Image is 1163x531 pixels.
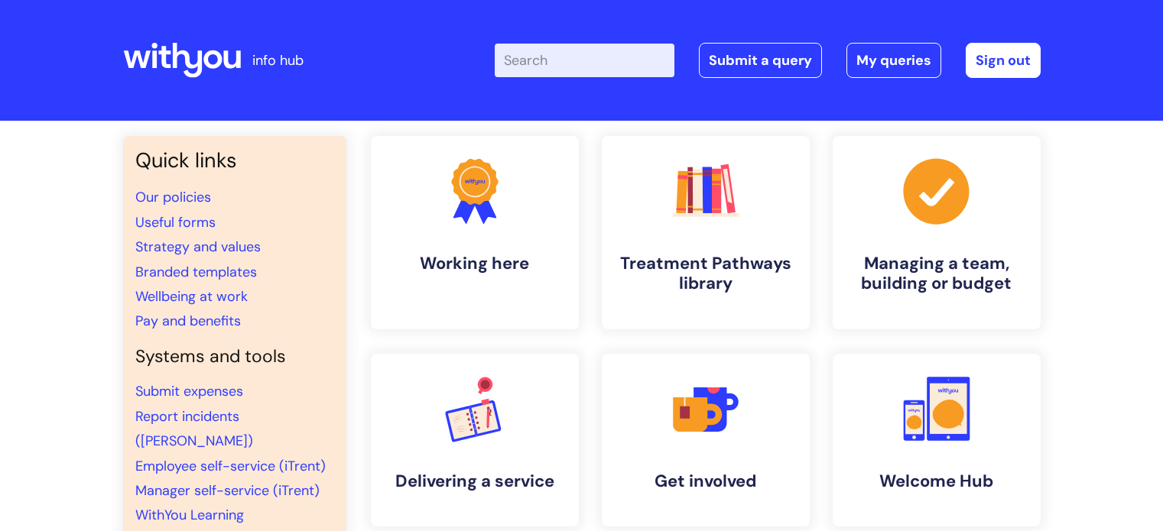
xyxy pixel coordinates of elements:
a: Managing a team, building or budget [833,136,1041,329]
a: Treatment Pathways library [602,136,810,329]
a: Submit a query [699,43,822,78]
a: Wellbeing at work [135,287,248,306]
a: Strategy and values [135,238,261,256]
h4: Welcome Hub [845,471,1028,491]
input: Search [495,44,674,77]
a: Delivering a service [371,354,579,526]
h4: Get involved [614,471,798,491]
div: | - [495,43,1041,78]
p: info hub [252,48,304,73]
h3: Quick links [135,148,334,173]
a: Report incidents ([PERSON_NAME]) [135,407,253,450]
h4: Delivering a service [383,471,567,491]
a: Useful forms [135,213,216,232]
h4: Managing a team, building or budget [845,254,1028,294]
a: Our policies [135,188,211,206]
h4: Treatment Pathways library [614,254,798,294]
a: WithYou Learning [135,506,244,524]
a: Branded templates [135,263,257,281]
a: My queries [846,43,941,78]
a: Submit expenses [135,382,243,400]
a: Sign out [966,43,1041,78]
a: Welcome Hub [833,354,1041,526]
h4: Working here [383,254,567,274]
a: Get involved [602,354,810,526]
a: Manager self-service (iTrent) [135,481,320,500]
a: Working here [371,136,579,329]
h4: Systems and tools [135,346,334,367]
a: Pay and benefits [135,312,241,330]
a: Employee self-service (iTrent) [135,457,326,475]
